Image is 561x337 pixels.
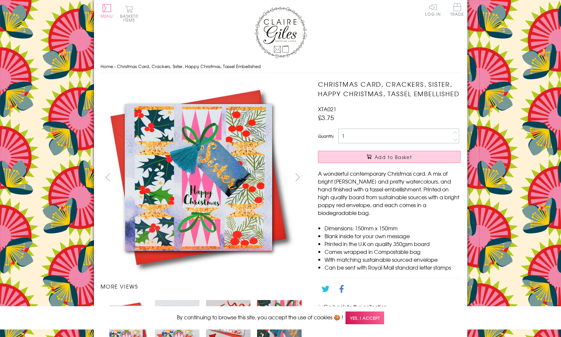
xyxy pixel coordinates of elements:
h1: Christmas Card, Crackers, Sister, Happy Christmas, Tassel Embellished [318,80,460,98]
a: Go back to the collection [324,303,387,310]
nav: breadcrumbs [101,60,461,73]
a: Trade [450,3,464,17]
h3: More views [101,282,305,290]
span: Trade [450,3,464,16]
span: Christmas Card, Crackers, Sister, Happy Christmas, Tassel Embellished [117,63,261,69]
img: Claire Giles Greetings Cards [254,7,307,58]
li: Printed in the U.K on quality 350gsm board [325,240,460,248]
span: Menu [101,13,113,19]
span: 0 items [123,13,138,23]
span: Add to Basket [375,154,412,160]
button: next [290,170,305,185]
img: Christmas Card, Crackers, Sister, Happy Christmas, Tassel Embellished [100,80,297,275]
span: Yes, I accept [346,311,384,324]
a: Home [101,63,113,69]
a: Log In [425,3,441,16]
span: › [114,63,116,69]
button: Menu [101,4,113,18]
label: Quantity [318,133,334,139]
button: Basket0 items [120,5,138,22]
li: Can be sent with Royal Mail standard letter stamps [325,263,460,271]
button: Add to Basket [318,151,460,163]
li: With matching sustainable sourced envelope [325,256,460,263]
span: £3.75 [318,113,334,122]
p: A wonderful contemporary Christmas card. A mix of bright [PERSON_NAME] and pretty watercolours, a... [318,169,460,217]
button: prev [101,170,115,185]
img: Christmas Card, Crackers, Sister, Happy Christmas, Tassel Embellished [305,80,501,276]
li: Dimensions: 150mm x 150mm [325,224,460,232]
li: Blank inside for your own message [325,232,460,240]
li: Comes wrapped in Compostable bag [325,248,460,256]
span: XTA021 [318,105,336,113]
